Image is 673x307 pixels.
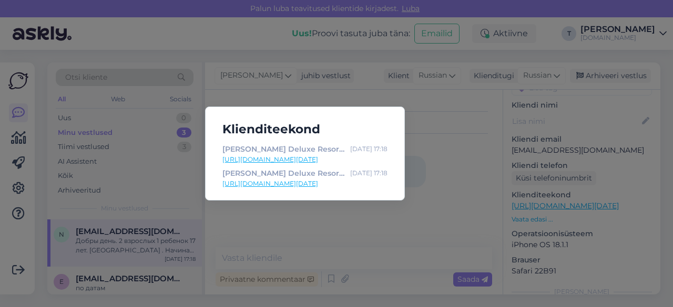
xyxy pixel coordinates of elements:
[214,120,396,139] h5: Klienditeekond
[222,179,388,188] a: [URL][DOMAIN_NAME][DATE]
[222,143,346,155] div: [PERSON_NAME] Deluxe Resort & Spa | Tuusik
[350,167,388,179] div: [DATE] 17:18
[222,155,388,164] a: [URL][DOMAIN_NAME][DATE]
[222,167,346,179] div: [PERSON_NAME] Deluxe Resort & Spa | Tuusik
[350,143,388,155] div: [DATE] 17:18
